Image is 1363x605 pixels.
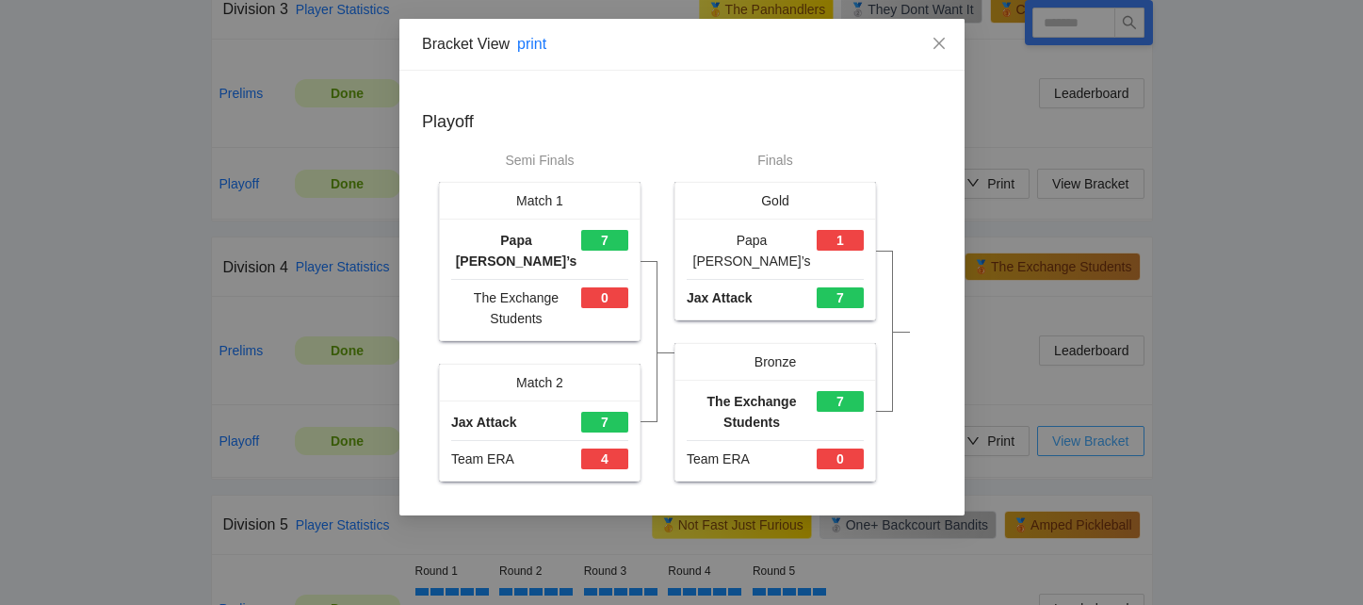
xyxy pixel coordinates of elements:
[687,183,864,219] div: Gold
[451,449,514,469] div: Team ERA
[451,365,628,401] div: Match 2
[422,36,510,52] span: Bracket View
[817,230,864,251] div: 1
[687,287,753,308] div: Jax Attack
[451,183,628,219] div: Match 1
[581,412,628,433] div: 7
[451,230,581,271] div: Papa [PERSON_NAME]’s
[581,449,628,469] div: 4
[687,449,750,469] div: Team ERA
[687,391,817,433] div: The Exchange Students
[422,150,657,171] div: Semi Finals
[451,287,581,329] div: The Exchange Students
[914,19,965,70] button: Close
[581,287,628,308] div: 0
[687,344,864,380] div: Bronze
[657,150,893,171] div: Finals
[817,449,864,469] div: 0
[817,287,864,308] div: 7
[422,93,942,150] div: Playoff
[687,230,817,271] div: Papa [PERSON_NAME]’s
[451,412,517,433] div: Jax Attack
[932,36,947,51] span: close
[817,391,864,412] div: 7
[517,36,546,52] a: print
[581,230,628,251] div: 7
